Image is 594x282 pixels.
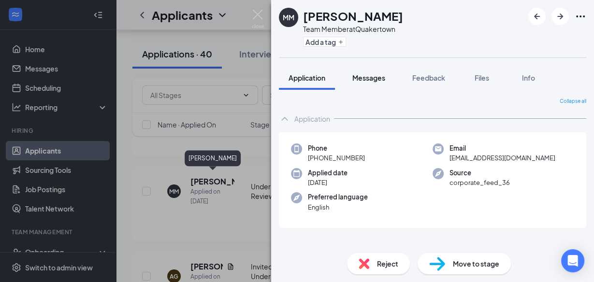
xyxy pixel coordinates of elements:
[531,11,543,22] svg: ArrowLeftNew
[522,73,535,82] span: Info
[551,8,569,25] button: ArrowRight
[289,73,325,82] span: Application
[308,192,368,202] span: Preferred language
[294,114,330,124] div: Application
[308,143,365,153] span: Phone
[561,249,584,272] div: Open Intercom Messenger
[308,168,348,178] span: Applied date
[352,73,385,82] span: Messages
[575,11,586,22] svg: Ellipses
[412,73,445,82] span: Feedback
[279,113,290,125] svg: ChevronUp
[475,73,489,82] span: Files
[560,98,586,105] span: Collapse all
[449,153,555,163] span: [EMAIL_ADDRESS][DOMAIN_NAME]
[449,143,555,153] span: Email
[449,168,510,178] span: Source
[338,39,344,45] svg: Plus
[554,11,566,22] svg: ArrowRight
[308,153,365,163] span: [PHONE_NUMBER]
[308,178,348,187] span: [DATE]
[308,202,368,212] span: English
[303,37,346,47] button: PlusAdd a tag
[283,13,294,22] div: MM
[303,24,403,34] div: Team Member at Quakertown
[528,8,546,25] button: ArrowLeftNew
[377,258,398,269] span: Reject
[453,258,499,269] span: Move to stage
[185,150,241,166] div: [PERSON_NAME]
[303,8,403,24] h1: [PERSON_NAME]
[449,178,510,187] span: corporate_feed_36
